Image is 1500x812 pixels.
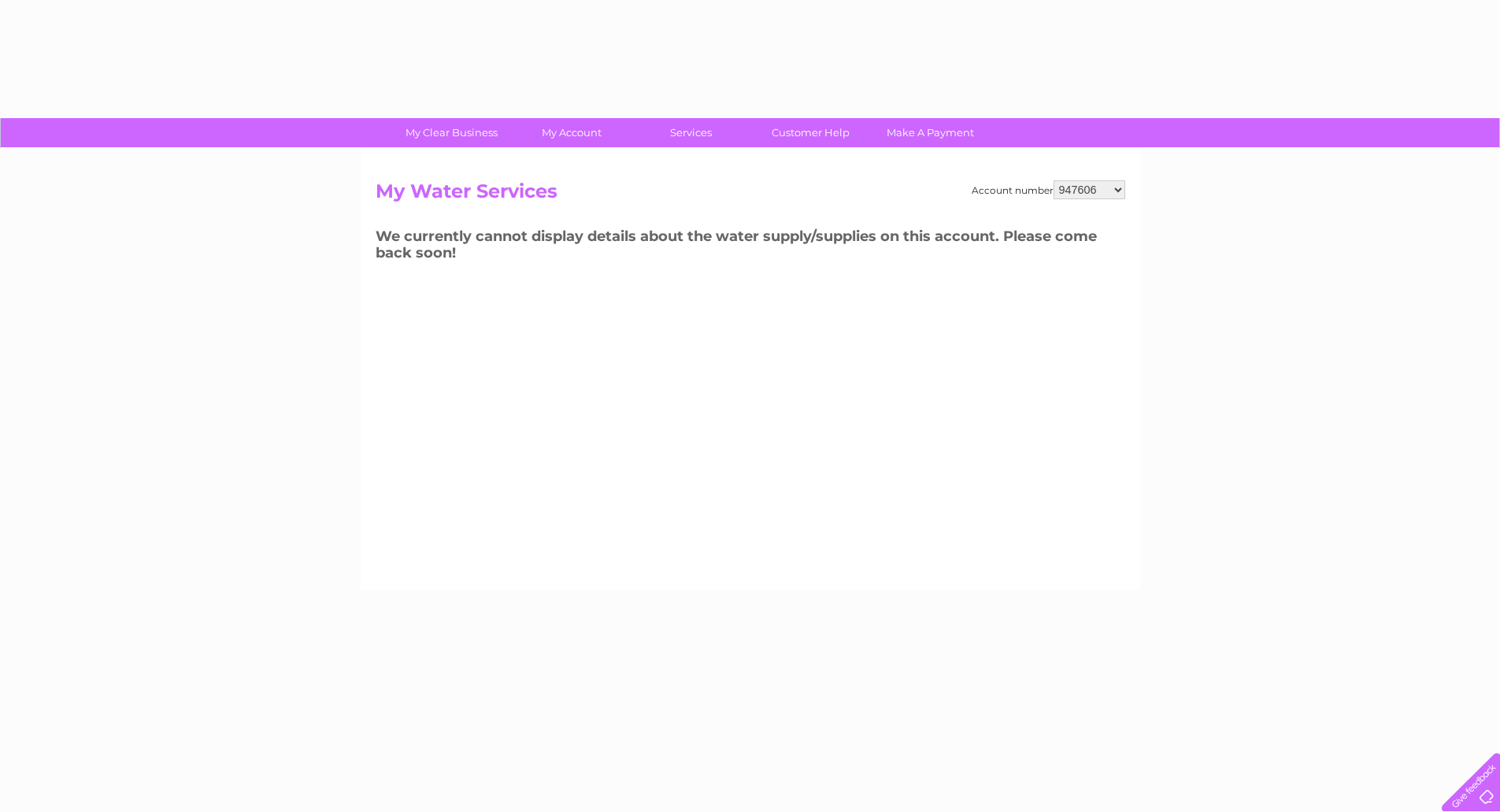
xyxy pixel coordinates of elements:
[376,180,1125,210] h2: My Water Services
[746,118,876,147] a: Customer Help
[387,118,517,147] a: My Clear Business
[972,180,1125,199] div: Account number
[865,118,995,147] a: Make A Payment
[626,118,756,147] a: Services
[506,118,636,147] a: My Account
[376,225,1125,269] h3: We currently cannot display details about the water supply/supplies on this account. Please come ...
